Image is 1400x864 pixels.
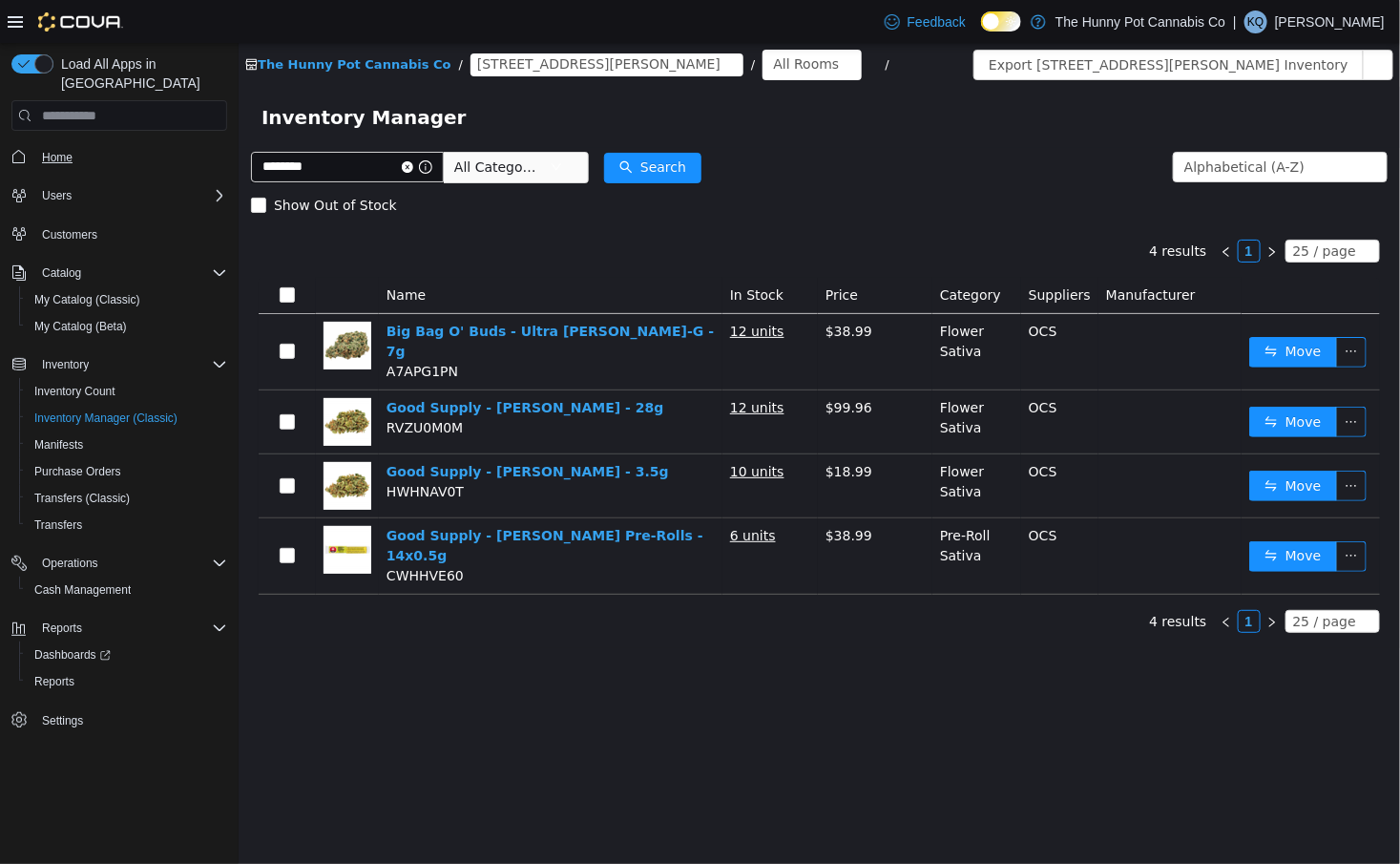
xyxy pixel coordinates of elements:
[34,464,121,479] span: Purchase Orders
[19,642,235,668] a: Dashboards
[1000,568,1021,589] a: 1
[512,14,516,29] span: /
[19,485,235,512] button: Transfers (Classic)
[42,357,89,372] span: Inventory
[85,355,133,403] img: Good Supply - Jean Guy - 28g hero shot
[4,182,235,209] button: Users
[867,244,957,260] span: Manufacturer
[19,458,235,485] button: Purchase Orders
[1124,7,1155,37] button: icon: ellipsis
[19,378,235,405] button: Inventory Count
[34,491,130,506] span: Transfers (Classic)
[27,407,227,430] span: Inventory Manager (Classic)
[27,433,227,456] span: Manifests
[27,643,227,666] span: Dashboards
[148,377,224,392] span: RVZU0M0M
[694,348,783,411] td: Flower Sativa
[53,54,227,93] span: Load All Apps in [GEOGRAPHIC_DATA]
[1121,573,1133,586] i: icon: down
[1022,567,1045,590] li: Next Page
[42,556,98,571] span: Operations
[1121,202,1133,216] i: icon: down
[34,709,91,732] a: Settings
[1055,568,1118,589] div: 25 / page
[27,579,227,601] span: Cash Management
[908,12,966,32] span: Feedback
[790,485,819,500] span: OCS
[1022,197,1045,220] li: Next Page
[694,475,783,552] td: Pre-Roll Sativa
[148,321,219,336] span: A7APG1PN
[4,142,235,170] button: Home
[19,313,235,340] button: My Catalog (Beta)
[982,574,993,585] i: icon: left
[34,262,89,284] button: Catalog
[1055,198,1118,219] div: 25 / page
[34,411,178,426] span: Inventory Manager (Classic)
[7,14,212,29] a: icon: shopThe Hunny Pot Cannabis Co
[646,14,650,29] span: /
[27,315,227,338] span: My Catalog (Beta)
[981,11,1021,32] input: Dark Mode
[1028,203,1039,215] i: icon: right
[27,579,138,601] a: Cash Management
[85,483,133,531] img: Good Supply - Jean Guy Pre-Rolls - 14x0.5g hero shot
[34,184,227,207] span: Users
[27,315,135,338] a: My Catalog (Beta)
[34,292,140,307] span: My Catalog (Classic)
[27,288,227,311] span: My Catalog (Classic)
[27,460,129,483] a: Purchase Orders
[34,674,74,689] span: Reports
[34,647,111,663] span: Dashboards
[85,279,133,327] img: Big Bag O' Buds - Ultra Jean-G - 7g hero shot
[1097,364,1128,394] button: icon: ellipsis
[534,7,600,35] div: All Rooms
[999,567,1022,590] li: 1
[34,184,79,207] button: Users
[981,32,982,32] span: Dark Mode
[27,380,227,403] span: Inventory Count
[19,577,235,603] button: Cash Management
[19,512,235,538] button: Transfers
[19,432,235,458] button: Manifests
[42,621,82,636] span: Reports
[34,384,115,399] span: Inventory Count
[976,197,999,220] li: Previous Page
[34,708,227,732] span: Settings
[34,262,227,284] span: Catalog
[4,351,235,378] button: Inventory
[1233,11,1237,33] p: |
[148,244,187,260] span: Name
[38,12,123,32] img: Cova
[34,146,80,169] a: Home
[27,460,227,483] span: Purchase Orders
[148,485,465,520] a: Good Supply - [PERSON_NAME] Pre-Rolls - 14x0.5g
[1097,294,1128,325] button: icon: ellipsis
[34,222,227,246] span: Customers
[42,713,83,728] span: Settings
[491,357,546,372] u: 12 units
[1011,294,1098,325] button: icon: swapMove
[27,380,123,403] a: Inventory Count
[34,582,131,598] span: Cash Management
[19,405,235,432] button: Inventory Manager (Classic)
[312,118,324,132] i: icon: down
[790,421,819,436] span: OCS
[877,3,973,41] a: Feedback
[34,353,96,376] button: Inventory
[34,552,106,575] button: Operations
[34,437,83,453] span: Manifests
[1097,428,1128,458] button: icon: ellipsis
[491,281,546,296] u: 12 units
[85,419,133,467] img: Good Supply - Jean Guy - 3.5g hero shot
[694,411,783,475] td: Flower Sativa
[34,144,227,168] span: Home
[4,615,235,642] button: Reports
[27,643,118,666] a: Dashboards
[11,135,227,784] nav: Complex example
[34,353,227,376] span: Inventory
[1126,118,1138,132] i: icon: down
[1275,11,1385,33] p: [PERSON_NAME]
[910,197,968,220] li: 4 results
[4,550,235,577] button: Operations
